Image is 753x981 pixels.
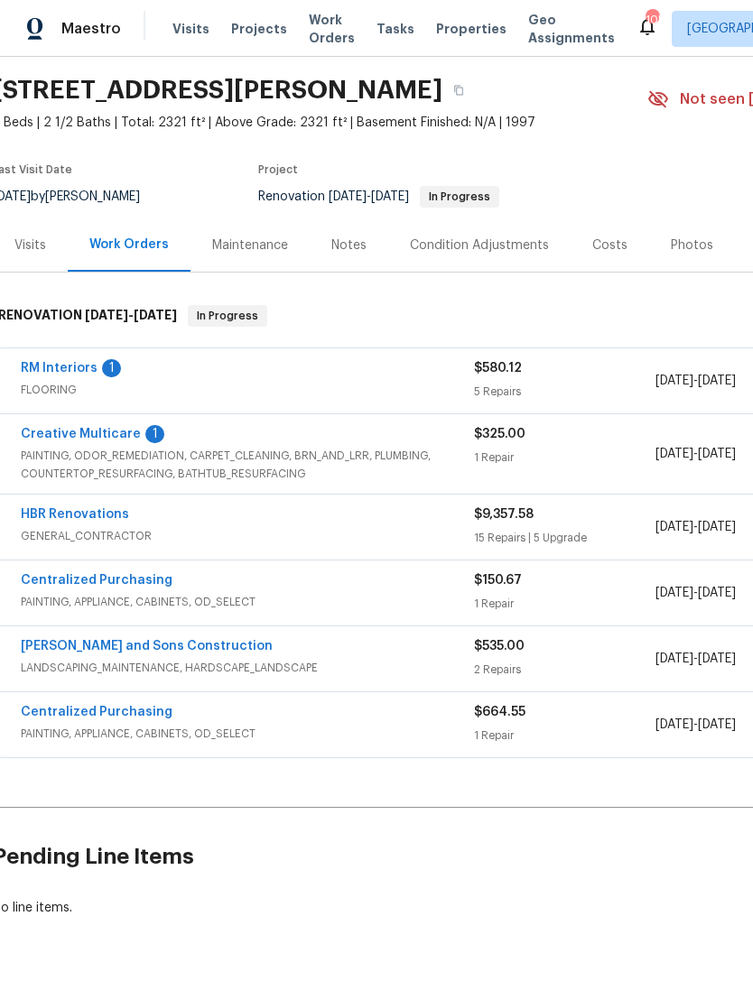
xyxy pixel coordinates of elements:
[698,448,736,460] span: [DATE]
[655,372,736,390] span: -
[329,190,367,203] span: [DATE]
[655,718,693,731] span: [DATE]
[410,236,549,255] div: Condition Adjustments
[698,652,736,665] span: [DATE]
[655,650,736,668] span: -
[442,74,475,106] button: Copy Address
[592,236,627,255] div: Costs
[21,362,98,375] a: RM Interiors
[309,11,355,47] span: Work Orders
[528,11,615,47] span: Geo Assignments
[258,190,499,203] span: Renovation
[331,236,367,255] div: Notes
[21,381,474,399] span: FLOORING
[329,190,409,203] span: -
[85,309,128,321] span: [DATE]
[436,20,507,38] span: Properties
[474,706,525,718] span: $664.55
[698,521,736,533] span: [DATE]
[21,428,141,440] a: Creative Multicare
[655,716,736,734] span: -
[474,508,534,521] span: $9,357.58
[21,447,474,483] span: PAINTING, ODOR_REMEDIATION, CARPET_CLEANING, BRN_AND_LRR, PLUMBING, COUNTERTOP_RESURFACING, BATHT...
[655,652,693,665] span: [DATE]
[21,725,474,743] span: PAINTING, APPLIANCE, CABINETS, OD_SELECT
[21,593,474,611] span: PAINTING, APPLIANCE, CABINETS, OD_SELECT
[655,448,693,460] span: [DATE]
[655,518,736,536] span: -
[671,236,713,255] div: Photos
[698,587,736,599] span: [DATE]
[646,11,658,29] div: 105
[474,383,655,401] div: 5 Repairs
[134,309,177,321] span: [DATE]
[21,659,474,677] span: LANDSCAPING_MAINTENANCE, HARDSCAPE_LANDSCAPE
[655,587,693,599] span: [DATE]
[21,508,129,521] a: HBR Renovations
[89,236,169,254] div: Work Orders
[85,309,177,321] span: -
[61,20,121,38] span: Maestro
[231,20,287,38] span: Projects
[655,375,693,387] span: [DATE]
[21,574,172,587] a: Centralized Purchasing
[655,584,736,602] span: -
[190,307,265,325] span: In Progress
[474,726,655,745] div: 1 Repair
[422,191,497,202] span: In Progress
[655,521,693,533] span: [DATE]
[172,20,209,38] span: Visits
[371,190,409,203] span: [DATE]
[698,375,736,387] span: [DATE]
[258,164,298,175] span: Project
[14,236,46,255] div: Visits
[21,706,172,718] a: Centralized Purchasing
[474,574,522,587] span: $150.67
[474,428,525,440] span: $325.00
[698,718,736,731] span: [DATE]
[655,445,736,463] span: -
[212,236,288,255] div: Maintenance
[474,529,655,547] div: 15 Repairs | 5 Upgrade
[474,640,525,652] span: $535.00
[474,362,522,375] span: $580.12
[474,661,655,679] div: 2 Repairs
[21,640,273,652] a: [PERSON_NAME] and Sons Construction
[376,23,414,35] span: Tasks
[102,359,121,377] div: 1
[474,449,655,467] div: 1 Repair
[474,595,655,613] div: 1 Repair
[145,425,164,443] div: 1
[21,527,474,545] span: GENERAL_CONTRACTOR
